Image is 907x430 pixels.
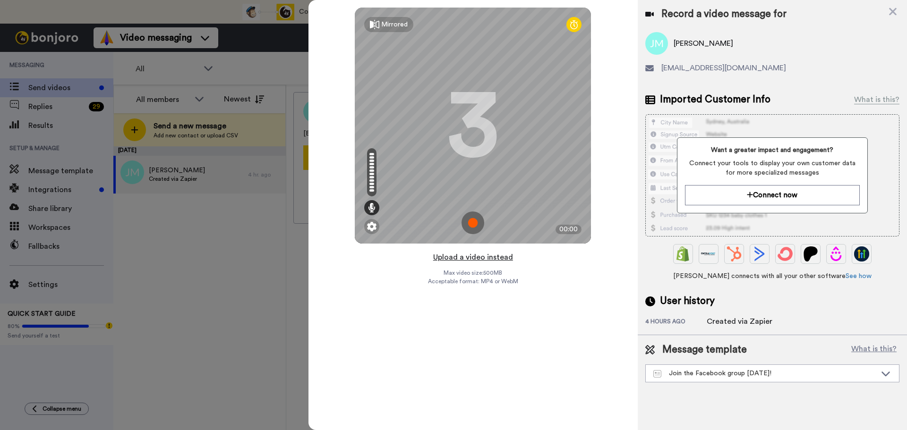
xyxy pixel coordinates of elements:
[846,273,872,279] a: See how
[653,369,876,378] div: Join the Facebook group [DATE]!
[660,93,770,107] span: Imported Customer Info
[556,225,582,234] div: 00:00
[662,343,747,357] span: Message template
[462,211,484,234] img: ic_record_start.svg
[430,251,516,263] button: Upload a video instead
[803,246,818,261] img: Patreon
[41,18,168,27] div: Hey [PERSON_NAME],
[685,145,859,155] span: Want a greater impact and engagement?
[676,246,691,261] img: Shopify
[444,269,502,277] span: Max video size: 500 MB
[645,318,707,327] div: 4 hours ago
[685,185,859,205] button: Connect now
[727,246,742,261] img: Hubspot
[752,246,767,261] img: ActiveCampaign
[41,74,168,130] iframe: vimeo
[41,136,168,145] p: Message from Grant, sent 2w ago
[854,94,899,105] div: What is this?
[707,316,772,327] div: Created via Zapier
[367,222,376,231] img: ic_gear.svg
[41,32,168,68] div: From the whole team and myself, thank you so much for staying with us for a whole year.
[829,246,844,261] img: Drip
[854,246,869,261] img: GoHighLevel
[848,343,899,357] button: What is this?
[685,159,859,177] span: Connect your tools to display your own customer data for more specialized messages
[428,278,518,285] span: Acceptable format: MP4 or WebM
[43,32,129,40] b: HAPPY ANNIVERSARY!!
[701,246,716,261] img: Ontraport
[778,246,793,261] img: ConvertKit
[447,90,499,161] div: 3
[660,294,715,308] span: User history
[41,18,168,135] div: Message content
[21,20,36,35] img: Profile image for Grant
[653,370,661,378] img: Message-temps.svg
[14,12,175,151] div: message notification from Grant, 2w ago. Hey Becky, HAPPY ANNIVERSARY!! From the whole team and m...
[645,271,899,281] span: [PERSON_NAME] connects with all your other software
